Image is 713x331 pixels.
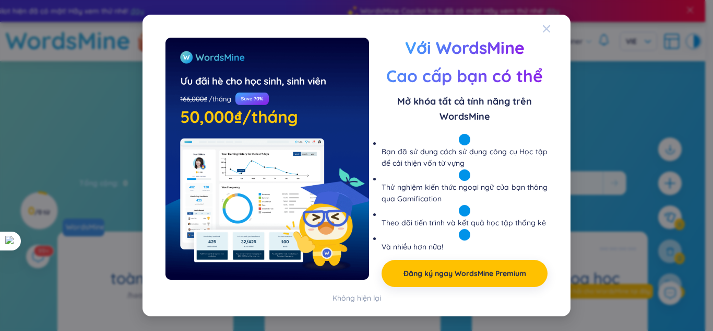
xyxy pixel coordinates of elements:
font: Mở khóa tất cả tính năng trên WordsMine [397,95,532,122]
button: Đóng [542,15,571,43]
font: Và nhiều hơn nữa! [382,242,443,252]
font: Không hiện lại [332,293,381,303]
font: Thử nghiệm kiến ​​thức ngoại ngữ của bạn thông qua Gamification [382,182,548,203]
font: Với WordsMine [405,37,525,58]
font: Cao cấp bạn có thể [386,65,543,86]
button: Đăng ký ngay WordsMine Premium [382,260,548,287]
a: Đăng ký ngay WordsMine Premium [403,268,526,279]
font: Bạn đã sử dụng cách sử dụng công cụ Học tập để cải thiện vốn từ vựng [382,147,548,168]
font: Theo dõi tiến trình và kết quả học tập thống kê [382,218,546,227]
